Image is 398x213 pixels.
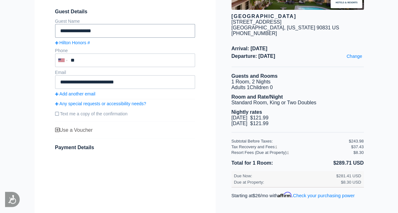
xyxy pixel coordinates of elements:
span: Affirm [278,192,292,198]
div: Tax Recovery and Fees: [231,144,349,149]
span: 90831 [317,25,331,30]
label: Guest Name [55,19,80,24]
span: Payment Details [55,145,94,150]
li: Adults 1 [231,85,364,90]
iframe: PayPal Message 1 [231,204,364,210]
div: Use a Voucher [55,127,195,133]
div: $37.43 [351,144,364,149]
span: Guest Details [55,9,195,15]
a: Add another email [55,91,195,96]
li: 1 Room, 2 Nights [231,79,364,85]
div: Due at Property: [234,180,336,185]
a: Any special requests or accessibility needs? [55,101,195,106]
a: Check your purchasing power - Learn more about Affirm Financing (opens in modal) [293,193,355,198]
div: $8.30 [353,150,364,155]
span: Children 0 [250,85,273,90]
div: $8.30 USD [341,180,361,185]
span: [US_STATE] [287,25,315,30]
div: Subtotal Before Taxes: [231,139,349,143]
div: Due Now: [234,173,336,178]
span: [DATE] $121.99 [231,115,268,120]
div: Resort Fees (Due at Property): [231,150,353,155]
span: Arrival: [DATE] [231,46,364,52]
b: Room and Rate/Night [231,94,283,100]
div: United States: +1 [56,54,69,66]
b: Guests and Rooms [231,73,278,79]
div: $243.98 [349,139,364,143]
li: Standard Room, King or Two Doubles [231,100,364,106]
span: $26 [253,193,261,198]
label: Text me a copy of the confirmation [55,109,195,119]
div: [PHONE_NUMBER] [231,31,364,36]
span: [DATE] $121.99 [231,121,268,126]
a: Change [345,52,363,60]
li: $289.71 USD [298,159,364,167]
label: Email [55,70,66,75]
li: Total for 1 Room: [231,159,298,167]
label: Phone [55,48,68,53]
p: Starting at /mo with . [231,192,364,198]
div: [STREET_ADDRESS] [231,19,281,25]
span: US [332,25,339,30]
a: Hilton Honors # [55,40,195,45]
div: [GEOGRAPHIC_DATA] [231,14,364,19]
span: Departure: [DATE] [231,53,364,59]
div: $281.41 USD [336,173,361,178]
b: Nightly rates [231,109,262,115]
span: [GEOGRAPHIC_DATA], [231,25,286,30]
